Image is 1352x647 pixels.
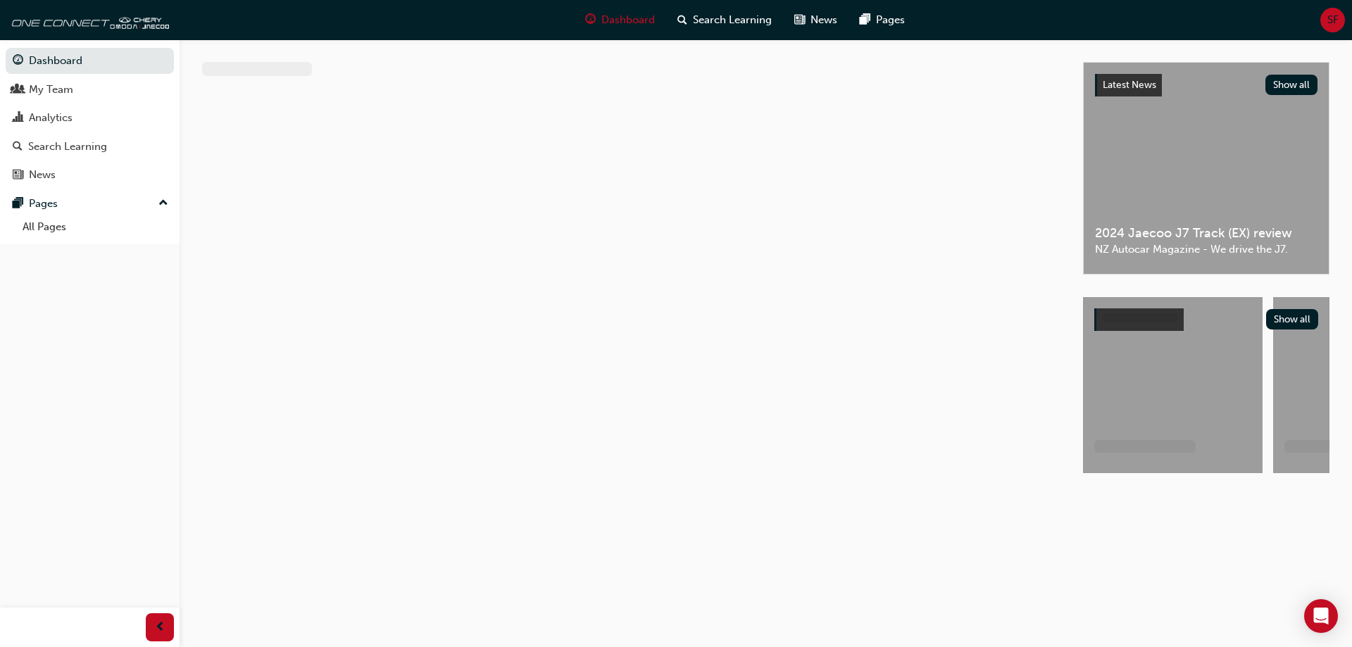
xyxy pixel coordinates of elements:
a: Latest NewsShow all2024 Jaecoo J7 Track (EX) reviewNZ Autocar Magazine - We drive the J7. [1083,62,1329,275]
a: news-iconNews [783,6,849,34]
img: oneconnect [7,6,169,34]
span: news-icon [794,11,805,29]
a: pages-iconPages [849,6,916,34]
button: Pages [6,191,174,217]
a: Dashboard [6,48,174,74]
a: Show all [1094,308,1318,331]
div: Open Intercom Messenger [1304,599,1338,633]
a: Analytics [6,105,174,131]
button: Show all [1266,309,1319,329]
span: search-icon [13,141,23,153]
span: prev-icon [155,619,165,636]
a: Search Learning [6,134,174,160]
a: Latest NewsShow all [1095,74,1317,96]
div: News [29,167,56,183]
div: Search Learning [28,139,107,155]
span: guage-icon [13,55,23,68]
button: Show all [1265,75,1318,95]
a: search-iconSearch Learning [666,6,783,34]
a: All Pages [17,216,174,238]
a: News [6,162,174,188]
span: News [810,12,837,28]
div: Pages [29,196,58,212]
span: Dashboard [601,12,655,28]
span: pages-icon [860,11,870,29]
div: My Team [29,82,73,98]
button: DashboardMy TeamAnalyticsSearch LearningNews [6,45,174,191]
span: people-icon [13,84,23,96]
span: chart-icon [13,112,23,125]
span: search-icon [677,11,687,29]
span: Search Learning [693,12,772,28]
div: Analytics [29,110,73,126]
span: 2024 Jaecoo J7 Track (EX) review [1095,225,1317,241]
span: news-icon [13,169,23,182]
span: Latest News [1103,79,1156,91]
span: up-icon [158,194,168,213]
button: SF [1320,8,1345,32]
span: SF [1327,12,1339,28]
a: guage-iconDashboard [574,6,666,34]
span: NZ Autocar Magazine - We drive the J7. [1095,241,1317,258]
span: guage-icon [585,11,596,29]
a: My Team [6,77,174,103]
span: pages-icon [13,198,23,211]
span: Pages [876,12,905,28]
